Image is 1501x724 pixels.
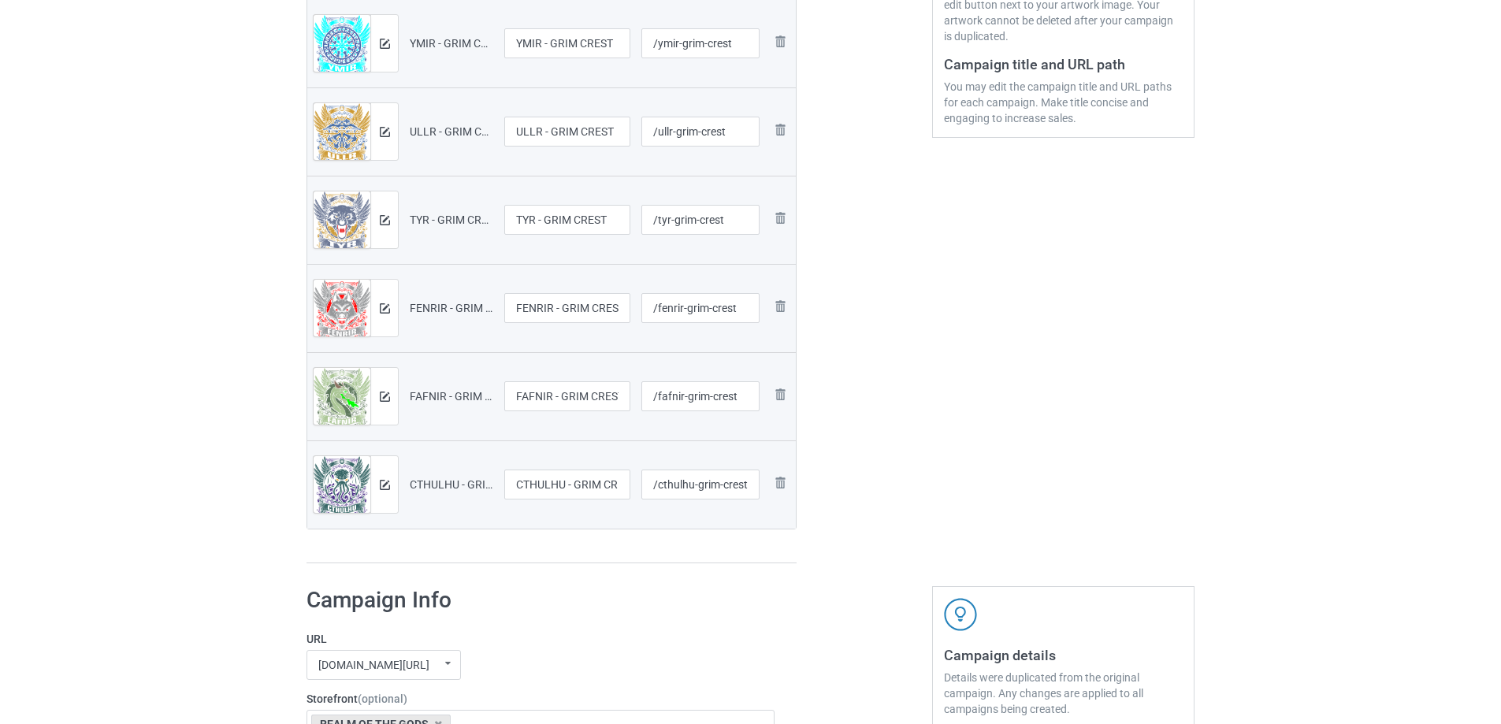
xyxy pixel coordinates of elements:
img: svg+xml;base64,PD94bWwgdmVyc2lvbj0iMS4wIiBlbmNvZGluZz0iVVRGLTgiPz4KPHN2ZyB3aWR0aD0iNDJweCIgaGVpZ2... [944,598,977,631]
img: original.png [314,368,370,427]
div: CTHULHU - GRIM CREST.png [410,477,493,492]
div: TYR - GRIM CREST.png [410,212,493,228]
h3: Campaign details [944,646,1183,664]
div: Details were duplicated from the original campaign. Any changes are applied to all campaigns bein... [944,670,1183,717]
img: svg+xml;base64,PD94bWwgdmVyc2lvbj0iMS4wIiBlbmNvZGluZz0iVVRGLTgiPz4KPHN2ZyB3aWR0aD0iMTRweCIgaGVpZ2... [380,303,390,314]
img: original.png [314,280,370,339]
div: You may edit the campaign title and URL paths for each campaign. Make title concise and engaging ... [944,79,1183,126]
div: FENRIR - GRIM CREST.png [410,300,493,316]
div: FAFNIR - GRIM CREST.png [410,388,493,404]
div: YMIR - GRIM CREST.png [410,35,493,51]
img: original.png [314,15,370,74]
img: svg+xml;base64,PD94bWwgdmVyc2lvbj0iMS4wIiBlbmNvZGluZz0iVVRGLTgiPz4KPHN2ZyB3aWR0aD0iMjhweCIgaGVpZ2... [771,209,790,228]
img: svg+xml;base64,PD94bWwgdmVyc2lvbj0iMS4wIiBlbmNvZGluZz0iVVRGLTgiPz4KPHN2ZyB3aWR0aD0iMTRweCIgaGVpZ2... [380,480,390,490]
div: [DOMAIN_NAME][URL] [318,659,429,670]
span: (optional) [358,692,407,705]
img: svg+xml;base64,PD94bWwgdmVyc2lvbj0iMS4wIiBlbmNvZGluZz0iVVRGLTgiPz4KPHN2ZyB3aWR0aD0iMTRweCIgaGVpZ2... [380,215,390,225]
img: original.png [314,456,370,515]
h1: Campaign Info [307,586,775,614]
img: svg+xml;base64,PD94bWwgdmVyc2lvbj0iMS4wIiBlbmNvZGluZz0iVVRGLTgiPz4KPHN2ZyB3aWR0aD0iMTRweCIgaGVpZ2... [380,39,390,49]
img: original.png [314,191,370,251]
img: original.png [314,103,370,162]
img: svg+xml;base64,PD94bWwgdmVyc2lvbj0iMS4wIiBlbmNvZGluZz0iVVRGLTgiPz4KPHN2ZyB3aWR0aD0iMjhweCIgaGVpZ2... [771,32,790,51]
img: svg+xml;base64,PD94bWwgdmVyc2lvbj0iMS4wIiBlbmNvZGluZz0iVVRGLTgiPz4KPHN2ZyB3aWR0aD0iMTRweCIgaGVpZ2... [380,127,390,137]
img: svg+xml;base64,PD94bWwgdmVyc2lvbj0iMS4wIiBlbmNvZGluZz0iVVRGLTgiPz4KPHN2ZyB3aWR0aD0iMjhweCIgaGVpZ2... [771,121,790,139]
img: svg+xml;base64,PD94bWwgdmVyc2lvbj0iMS4wIiBlbmNvZGluZz0iVVRGLTgiPz4KPHN2ZyB3aWR0aD0iMjhweCIgaGVpZ2... [771,385,790,404]
img: svg+xml;base64,PD94bWwgdmVyc2lvbj0iMS4wIiBlbmNvZGluZz0iVVRGLTgiPz4KPHN2ZyB3aWR0aD0iMjhweCIgaGVpZ2... [771,473,790,492]
label: Storefront [307,691,775,707]
h3: Campaign title and URL path [944,55,1183,73]
div: ULLR - GRIM CREST.png [410,124,493,139]
img: svg+xml;base64,PD94bWwgdmVyc2lvbj0iMS4wIiBlbmNvZGluZz0iVVRGLTgiPz4KPHN2ZyB3aWR0aD0iMjhweCIgaGVpZ2... [771,297,790,316]
img: svg+xml;base64,PD94bWwgdmVyc2lvbj0iMS4wIiBlbmNvZGluZz0iVVRGLTgiPz4KPHN2ZyB3aWR0aD0iMTRweCIgaGVpZ2... [380,392,390,402]
label: URL [307,631,775,647]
